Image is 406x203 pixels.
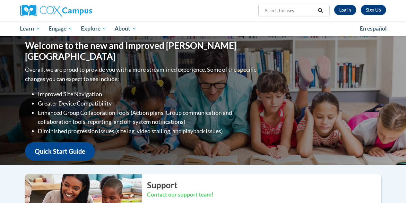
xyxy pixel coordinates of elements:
a: Quick Start Guide [25,142,95,161]
span: En español [360,25,387,32]
h1: Welcome to the new and improved [PERSON_NAME][GEOGRAPHIC_DATA] [25,40,258,62]
button: Search [315,7,325,14]
li: Diminished progression issues (site lag, video stalling, and playback issues) [38,126,258,136]
a: About [110,21,141,36]
p: Overall, we are proud to provide you with a more streamlined experience. Some of the specific cha... [25,65,258,84]
input: Search Courses [264,7,315,14]
a: Explore [77,21,111,36]
li: Improved Site Navigation [38,89,258,99]
a: Log In [334,5,356,15]
a: Register [361,5,386,15]
h3: Contact our support team! [147,191,381,199]
a: En español [356,22,391,35]
span: Engage [48,25,73,32]
span: Explore [81,25,107,32]
h2: Support [147,179,381,191]
a: Cox Campus [20,5,136,16]
img: Cox Campus [20,5,92,16]
li: Enhanced Group Collaboration Tools (Action plans, Group communication and collaboration tools, re... [38,108,258,127]
span: Learn [20,25,40,32]
a: Engage [44,21,77,36]
li: Greater Device Compatibility [38,99,258,108]
span: About [115,25,136,32]
div: Main menu [15,21,391,36]
a: Learn [16,21,45,36]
